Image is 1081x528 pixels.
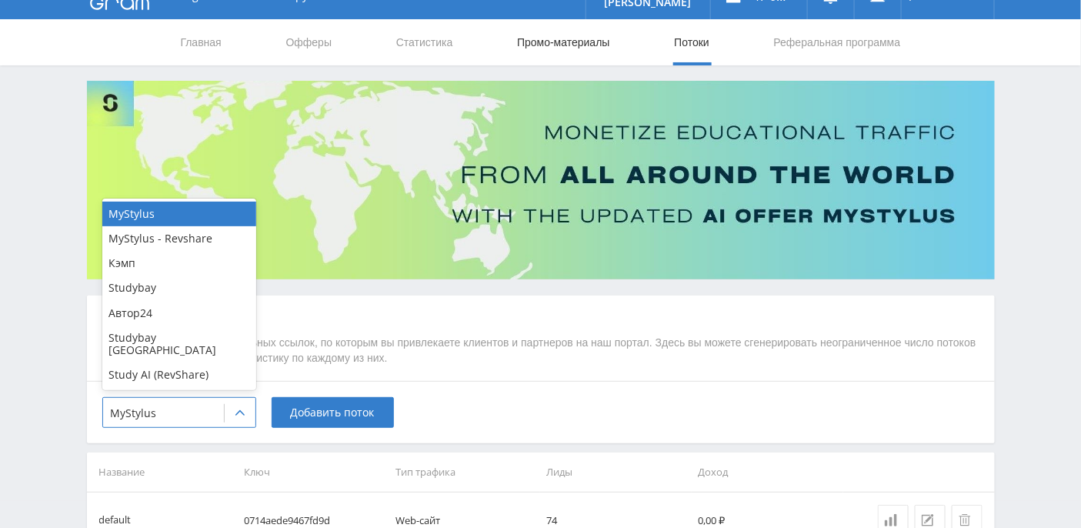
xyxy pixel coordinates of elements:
[540,453,692,492] th: Лиды
[291,406,375,419] span: Добавить поток
[692,453,843,492] th: Доход
[102,276,256,300] div: Studybay
[515,19,611,65] a: Промо-материалы
[389,453,541,492] th: Тип трафика
[395,19,455,65] a: Статистика
[102,336,979,366] p: Потоки — это ключи реферальных ссылок, по которым вы привлекаете клиентов и партнеров на наш порт...
[285,19,334,65] a: Офферы
[102,202,256,226] div: MyStylus
[272,397,394,428] button: Добавить поток
[87,81,995,279] img: Banner
[102,311,979,328] p: Потоки
[102,301,256,326] div: Автор24
[102,363,256,387] div: Study AI (RevShare)
[772,19,903,65] a: Реферальная программа
[102,226,256,251] div: MyStylus - Revshare
[87,453,239,492] th: Название
[102,326,256,363] div: Studybay [GEOGRAPHIC_DATA]
[672,19,711,65] a: Потоки
[238,453,389,492] th: Ключ
[179,19,223,65] a: Главная
[102,251,256,276] div: Кэмп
